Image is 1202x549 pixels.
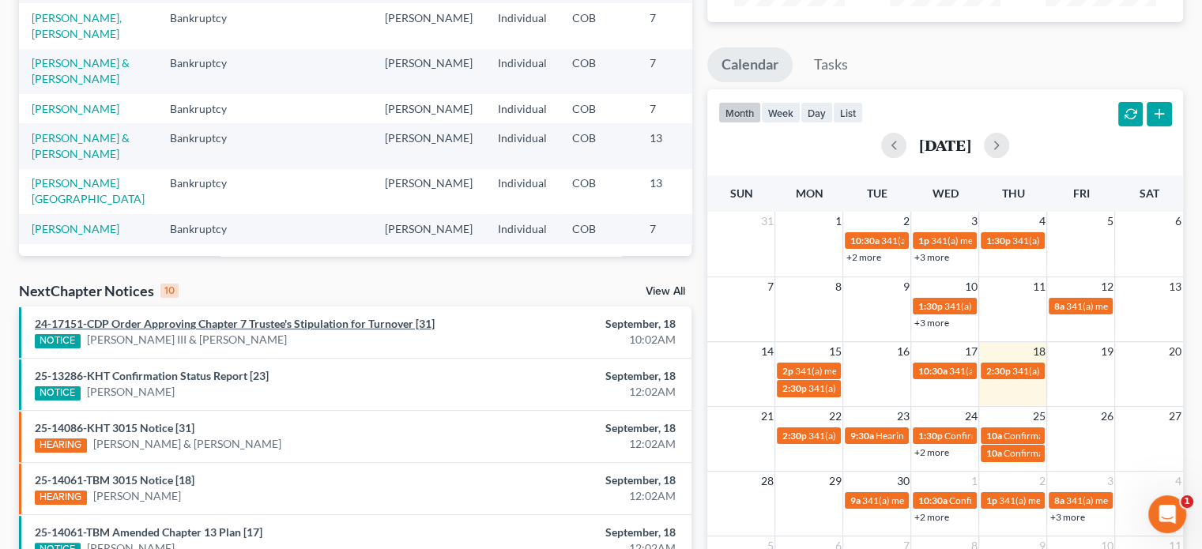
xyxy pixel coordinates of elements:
[637,123,716,168] td: 13
[1012,365,1164,377] span: 341(a) meeting for [PERSON_NAME]
[827,472,842,491] span: 29
[560,123,637,168] td: COB
[1098,277,1114,296] span: 12
[707,47,793,82] a: Calendar
[32,11,122,40] a: [PERSON_NAME], [PERSON_NAME]
[1037,472,1046,491] span: 2
[761,102,801,123] button: week
[808,430,960,442] span: 341(a) meeting for [PERSON_NAME]
[782,365,793,377] span: 2p
[1167,277,1183,296] span: 13
[87,384,175,400] a: [PERSON_NAME]
[473,488,676,504] div: 12:02AM
[485,94,560,123] td: Individual
[1098,342,1114,361] span: 19
[914,511,948,523] a: +2 more
[560,3,637,48] td: COB
[985,365,1010,377] span: 2:30p
[985,494,997,506] span: 1p
[944,300,1096,312] span: 341(a) meeting for [PERSON_NAME]
[1072,186,1089,200] span: Fri
[985,447,1001,459] span: 10a
[800,47,862,82] a: Tasks
[1174,472,1183,491] span: 4
[827,342,842,361] span: 15
[560,49,637,94] td: COB
[1037,212,1046,231] span: 4
[1139,186,1159,200] span: Sat
[157,123,256,168] td: Bankruptcy
[1167,407,1183,426] span: 27
[473,332,676,348] div: 10:02AM
[485,169,560,214] td: Individual
[35,473,194,487] a: 25-14061-TBM 3015 Notice [18]
[157,94,256,123] td: Bankruptcy
[1001,186,1024,200] span: Thu
[963,342,978,361] span: 17
[1105,472,1114,491] span: 3
[485,3,560,48] td: Individual
[473,368,676,384] div: September, 18
[963,277,978,296] span: 10
[32,222,119,235] a: [PERSON_NAME]
[861,494,1014,506] span: 341(a) meeting for [PERSON_NAME]
[637,49,716,94] td: 7
[35,317,435,330] a: 24-17151-CDP Order Approving Chapter 7 Trustee's Stipulation for Turnover [31]
[1031,407,1046,426] span: 25
[473,316,676,332] div: September, 18
[560,94,637,123] td: COB
[850,494,860,506] span: 9a
[473,436,676,452] div: 12:02AM
[833,277,842,296] span: 8
[782,430,806,442] span: 2:30p
[1174,212,1183,231] span: 6
[919,137,971,153] h2: [DATE]
[473,384,676,400] div: 12:02AM
[759,212,774,231] span: 31
[35,334,81,348] div: NOTICE
[1181,495,1193,508] span: 1
[35,491,87,505] div: HEARING
[1053,300,1064,312] span: 8a
[19,281,179,300] div: NextChapter Notices
[646,286,685,297] a: View All
[637,169,716,214] td: 13
[930,235,1166,246] span: 341(a) meeting for [PERSON_NAME] & [PERSON_NAME]
[35,369,269,382] a: 25-13286-KHT Confirmation Status Report [23]
[1053,494,1064,506] span: 8a
[985,235,1010,246] span: 1:30p
[485,214,560,243] td: Individual
[918,235,929,246] span: 1p
[867,186,887,200] span: Tue
[473,472,676,488] div: September, 18
[87,332,287,348] a: [PERSON_NAME] III & [PERSON_NAME]
[875,430,998,442] span: Hearing for [PERSON_NAME]
[157,49,256,94] td: Bankruptcy
[918,494,947,506] span: 10:30a
[918,300,942,312] span: 1:30p
[880,235,1117,246] span: 341(a) meeting for [PERSON_NAME] & [PERSON_NAME]
[833,102,863,123] button: list
[637,3,716,48] td: 7
[918,430,942,442] span: 1:30p
[901,212,910,231] span: 2
[846,251,880,263] a: +2 more
[827,407,842,426] span: 22
[895,407,910,426] span: 23
[1098,407,1114,426] span: 26
[759,407,774,426] span: 21
[35,386,81,400] div: NOTICE
[372,3,485,48] td: [PERSON_NAME]
[157,214,256,243] td: Bankruptcy
[759,472,774,491] span: 28
[35,438,87,453] div: HEARING
[32,176,145,205] a: [PERSON_NAME][GEOGRAPHIC_DATA]
[794,365,1031,377] span: 341(a) meeting for [PERSON_NAME] & [PERSON_NAME]
[782,382,806,394] span: 2:30p
[1148,495,1186,533] iframe: Intercom live chat
[32,131,130,160] a: [PERSON_NAME] & [PERSON_NAME]
[914,251,948,263] a: +3 more
[1012,235,1164,246] span: 341(a) meeting for [PERSON_NAME]
[35,525,262,539] a: 25-14061-TBM Amended Chapter 13 Plan [17]
[948,365,1102,377] span: 341(a) Meeting for [PERSON_NAME]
